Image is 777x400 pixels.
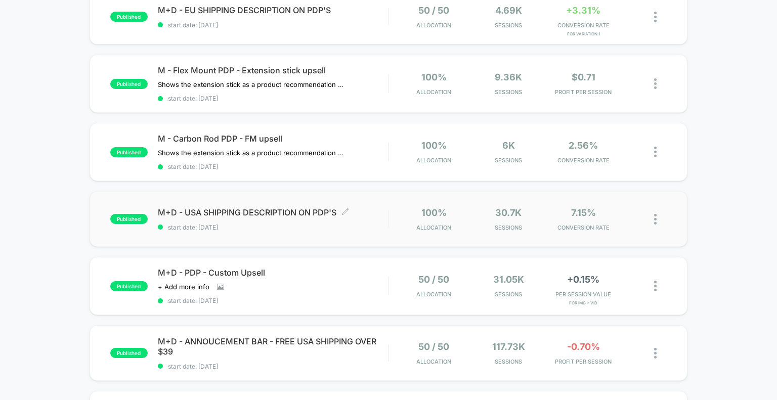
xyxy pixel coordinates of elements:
span: 9.36k [495,72,522,82]
span: published [110,214,148,224]
span: 50 / 50 [418,341,449,352]
span: M+D - ANNOUCEMENT BAR - FREE USA SHIPPING OVER $39 [158,336,388,357]
span: 50 / 50 [418,274,449,285]
span: CONVERSION RATE [548,224,618,231]
span: Sessions [473,88,543,96]
span: M - Carbon Rod PDP - FM upsell [158,134,388,144]
span: start date: [DATE] [158,363,388,370]
span: $0.71 [572,72,595,82]
span: published [110,79,148,89]
img: close [654,12,657,22]
span: start date: [DATE] [158,224,388,231]
span: for Img > vid [548,300,618,305]
span: published [110,147,148,157]
span: for Variation 1 [548,31,618,36]
span: Sessions [473,224,543,231]
span: 7.15% [571,207,596,218]
span: 50 / 50 [418,5,449,16]
span: 100% [421,72,447,82]
span: Allocation [416,224,451,231]
span: start date: [DATE] [158,297,388,304]
span: -0.70% [567,341,600,352]
span: 100% [421,140,447,151]
span: +0.15% [567,274,599,285]
span: Shows the extension stick as a product recommendation under the CTA [158,149,346,157]
span: Allocation [416,358,451,365]
span: M - Flex Mount PDP - Extension stick upsell [158,65,388,75]
span: start date: [DATE] [158,21,388,29]
img: close [654,348,657,359]
span: 6k [502,140,515,151]
img: close [654,281,657,291]
span: published [110,12,148,22]
span: start date: [DATE] [158,95,388,102]
span: M+D - PDP - Custom Upsell [158,268,388,278]
span: Allocation [416,88,451,96]
span: M+D - USA SHIPPING DESCRIPTION ON PDP'S [158,207,388,217]
img: close [654,147,657,157]
span: + Add more info [158,283,209,291]
span: 117.73k [492,341,525,352]
span: 4.69k [495,5,522,16]
span: CONVERSION RATE [548,157,618,164]
span: Shows the extension stick as a product recommendation under the CTA [158,80,346,88]
span: Sessions [473,358,543,365]
span: CONVERSION RATE [548,22,618,29]
span: Sessions [473,22,543,29]
span: M+D - EU SHIPPING DESCRIPTION ON PDP'S [158,5,388,15]
span: Allocation [416,291,451,298]
span: Allocation [416,22,451,29]
span: start date: [DATE] [158,163,388,170]
span: Allocation [416,157,451,164]
span: Sessions [473,291,543,298]
span: 100% [421,207,447,218]
span: 2.56% [569,140,598,151]
span: PROFIT PER SESSION [548,88,618,96]
span: 31.05k [493,274,524,285]
img: close [654,214,657,225]
img: close [654,78,657,89]
span: PROFIT PER SESSION [548,358,618,365]
span: Sessions [473,157,543,164]
span: 30.7k [495,207,522,218]
span: published [110,281,148,291]
span: PER SESSION VALUE [548,291,618,298]
span: +3.31% [566,5,600,16]
span: published [110,348,148,358]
